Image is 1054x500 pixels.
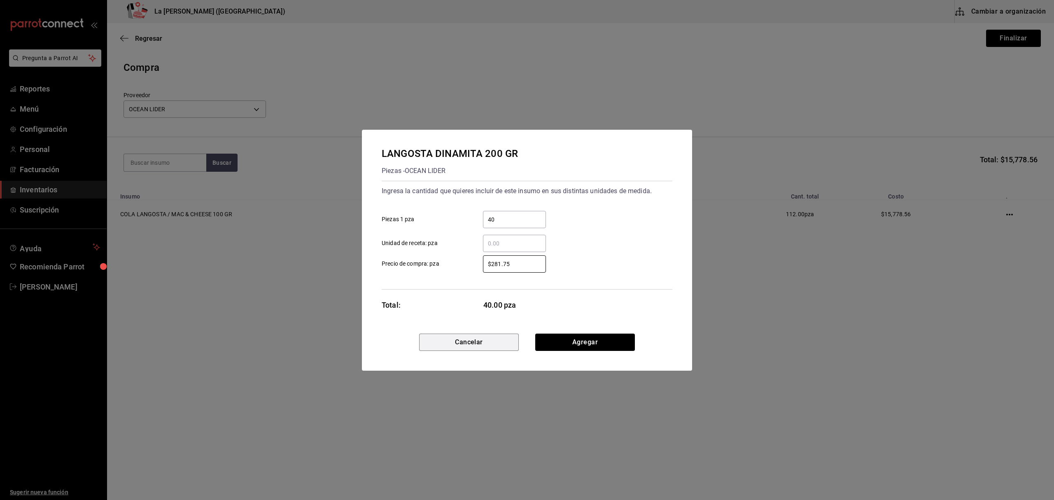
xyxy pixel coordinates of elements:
[483,215,546,224] input: Piezas 1 pza
[382,164,518,178] div: Piezas - OCEAN LIDER
[419,334,519,351] button: Cancelar
[483,299,546,311] span: 40.00 pza
[483,259,546,269] input: Precio de compra: pza
[382,215,415,224] span: Piezas 1 pza
[535,334,635,351] button: Agregar
[382,239,438,248] span: Unidad de receta: pza
[382,259,439,268] span: Precio de compra: pza
[382,185,672,198] div: Ingresa la cantidad que quieres incluir de este insumo en sus distintas unidades de medida.
[382,146,518,161] div: LANGOSTA DINAMITA 200 GR
[382,299,401,311] div: Total:
[483,238,546,248] input: Unidad de receta: pza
